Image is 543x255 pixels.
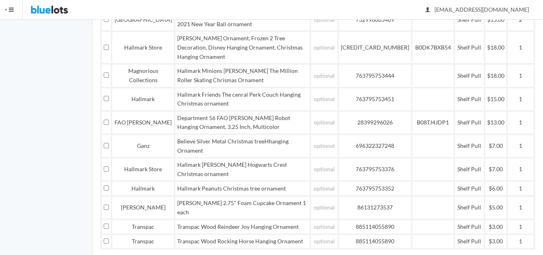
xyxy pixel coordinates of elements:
[485,31,507,64] td: $18.00
[175,181,310,196] td: Hallmark Peanuts Christmas tree ornament
[112,135,174,158] td: Ganz
[112,64,174,87] td: Magnorious Collections
[455,111,484,134] td: Shelf Pull
[485,196,507,219] td: $5.00
[507,64,534,87] td: 1
[455,220,484,234] td: Shelf Pull
[338,220,412,234] td: 885114055890
[485,8,507,31] td: $15.00
[455,31,484,64] td: Shelf Pull
[338,88,412,111] td: 763795753451
[175,8,310,31] td: Holiday Lane Black Tie Merry Christmas & Bright 2021 New Year Ball ornament
[507,111,534,134] td: 1
[175,196,310,219] td: [PERSON_NAME] 2.75" Foam Cupcake Ornament 1 each
[507,158,534,181] td: 1
[112,31,174,64] td: Hallmark Store
[175,111,310,134] td: Department 56 FAO [PERSON_NAME] Robot Hanging Ornament, 3.25 Inch, Multicolor
[338,158,412,181] td: 763795753376
[175,88,310,111] td: Hallmark Friends The cenral Perk Couch Hanging Christmas ornament
[455,196,484,219] td: Shelf Pull
[424,6,432,14] ion-icon: person
[507,135,534,158] td: 1
[175,220,310,234] td: Transpac Wood Reindeer Joy Hanging Ornament
[455,8,484,31] td: Shelf Pull
[485,220,507,234] td: $3.00
[507,8,534,31] td: 2
[455,158,484,181] td: Shelf Pull
[175,135,310,158] td: Believe Silver Metal Christmas treeHhanging Ornament
[485,234,507,249] td: $3.00
[455,64,484,87] td: Shelf Pull
[485,111,507,134] td: $13.00
[507,234,534,249] td: 1
[507,181,534,196] td: 1
[485,158,507,181] td: $7.00
[175,31,310,64] td: [PERSON_NAME] Ornament, Frozen 2 Tree Decoration, Disney Hanging Ornament, Christmas Hanging Orna...
[426,6,529,13] span: [EMAIL_ADDRESS][DOMAIN_NAME]
[112,8,174,31] td: [GEOGRAPHIC_DATA]
[338,181,412,196] td: 763795753352
[485,88,507,111] td: $15.00
[338,111,412,134] td: 28399296026
[112,158,174,181] td: Hallmark Store
[507,31,534,64] td: 1
[338,31,412,64] td: [CREDIT_CARD_NUMBER]
[412,111,454,134] td: B08TJ4JDP1
[175,234,310,249] td: Transpac Wood Rocking Horse Hanging Ornament
[112,181,174,196] td: Hallmark
[455,88,484,111] td: Shelf Pull
[485,135,507,158] td: $7.00
[112,196,174,219] td: [PERSON_NAME]
[507,196,534,219] td: 1
[112,220,174,234] td: Transpac
[338,64,412,87] td: 763795753444
[338,135,412,158] td: 696322327248
[485,64,507,87] td: $18.00
[455,135,484,158] td: Shelf Pull
[112,111,174,134] td: FAO [PERSON_NAME]
[455,181,484,196] td: Shelf Pull
[112,88,174,111] td: Hallmark
[175,158,310,181] td: Hallmark [PERSON_NAME] Hogwarts Crest Christmas ornament
[338,196,412,219] td: 86131273537
[455,234,484,249] td: Shelf Pull
[412,31,454,64] td: B0DK7BXB54
[507,220,534,234] td: 1
[338,234,412,249] td: 885114055890
[338,8,412,31] td: 732996885469
[175,64,310,87] td: Hallmark Minions [PERSON_NAME] The Million Roller Skating Chrismas Ornament
[485,181,507,196] td: $6.00
[507,88,534,111] td: 1
[112,234,174,249] td: Transpac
